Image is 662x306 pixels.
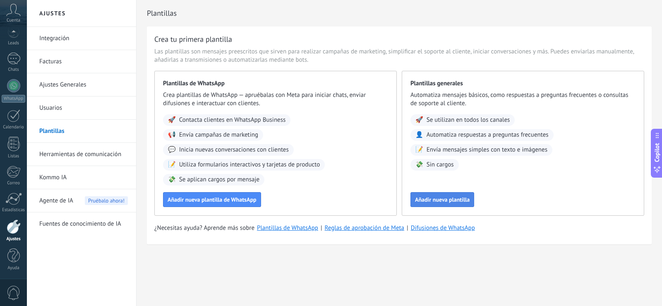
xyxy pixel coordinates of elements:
[154,34,232,44] h3: Crea tu primera plantilla
[179,176,259,184] span: Se aplican cargos por mensaje
[415,131,423,139] span: 👤
[39,120,128,143] a: Plantillas
[39,73,128,96] a: Ajustes Generales
[179,116,286,124] span: Contacta clientes en WhatsApp Business
[2,95,25,103] div: WhatsApp
[39,212,128,236] a: Fuentes de conocimiento de IA
[427,116,510,124] span: Se utilizan en todos los canales
[415,116,423,124] span: 🚀
[154,48,644,64] span: Las plantillas son mensajes preescritos que sirven para realizar campañas de marketing, simplific...
[325,224,405,232] a: Reglas de aprobación de Meta
[27,212,136,235] li: Fuentes de conocimiento de IA
[427,161,454,169] span: Sin cargos
[27,27,136,50] li: Integración
[163,192,261,207] button: Añadir nueva plantilla de WhatsApp
[27,120,136,143] li: Plantillas
[653,143,661,162] span: Copilot
[154,224,254,232] span: ¿Necesitas ayuda? Aprende más sobre
[415,146,423,154] span: 📝
[147,5,652,22] h2: Plantillas
[257,224,318,232] a: Plantillas de WhatsApp
[39,50,128,73] a: Facturas
[427,146,547,154] span: Envía mensajes simples con texto e imágenes
[2,265,26,271] div: Ayuda
[168,197,257,202] span: Añadir nueva plantilla de WhatsApp
[27,143,136,166] li: Herramientas de comunicación
[2,125,26,130] div: Calendario
[179,161,320,169] span: Utiliza formularios interactivos y tarjetas de producto
[2,67,26,72] div: Chats
[410,91,636,108] span: Automatiza mensajes básicos, como respuestas a preguntas frecuentes o consultas de soporte al cli...
[2,181,26,186] div: Correo
[85,196,128,205] span: Pruébalo ahora!
[427,131,549,139] span: Automatiza respuestas a preguntas frecuentes
[39,166,128,189] a: Kommo IA
[410,80,636,88] span: Plantillas generales
[27,166,136,189] li: Kommo IA
[179,131,258,139] span: Envía campañas de marketing
[39,189,128,212] a: Agente de IAPruébalo ahora!
[410,192,474,207] button: Añadir nueva plantilla
[27,73,136,96] li: Ajustes Generales
[168,146,176,154] span: 💬
[27,50,136,73] li: Facturas
[39,143,128,166] a: Herramientas de comunicación
[168,161,176,169] span: 📝
[2,236,26,242] div: Ajustes
[163,80,388,88] span: Plantillas de WhatsApp
[27,96,136,120] li: Usuarios
[2,207,26,213] div: Estadísticas
[411,224,475,232] a: Difusiones de WhatsApp
[27,189,136,212] li: Agente de IA
[2,154,26,159] div: Listas
[179,146,289,154] span: Inicia nuevas conversaciones con clientes
[415,197,470,202] span: Añadir nueva plantilla
[163,91,388,108] span: Crea plantillas de WhatsApp — apruébalas con Meta para iniciar chats, enviar difusiones e interac...
[2,41,26,46] div: Leads
[168,116,176,124] span: 🚀
[168,176,176,184] span: 💸
[415,161,423,169] span: 💸
[154,224,644,232] div: | |
[39,189,73,212] span: Agente de IA
[39,27,128,50] a: Integración
[39,96,128,120] a: Usuarios
[168,131,176,139] span: 📢
[7,18,20,23] span: Cuenta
